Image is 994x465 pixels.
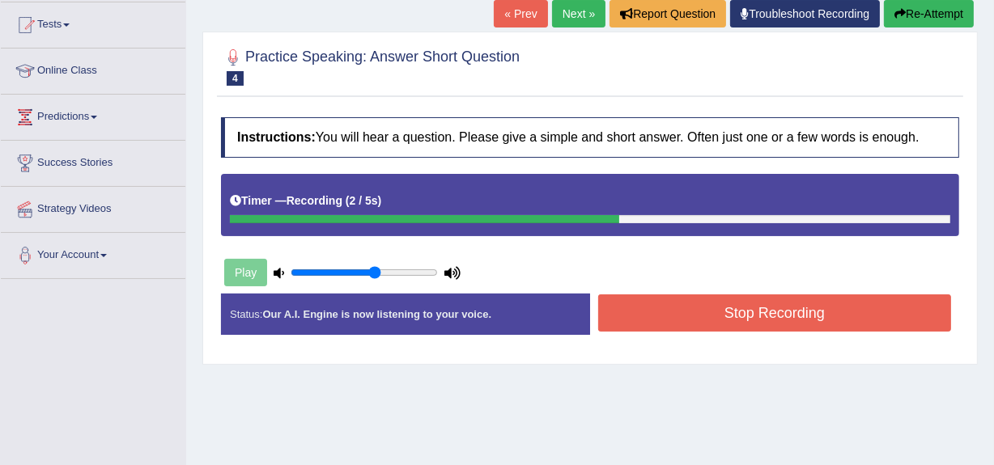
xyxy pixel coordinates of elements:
strong: Our A.I. Engine is now listening to your voice. [262,308,491,320]
button: Stop Recording [598,294,951,332]
a: Online Class [1,49,185,89]
b: ( [346,194,350,207]
a: Your Account [1,233,185,273]
h4: You will hear a question. Please give a simple and short answer. Often just one or a few words is... [221,117,959,158]
a: Strategy Videos [1,187,185,227]
h2: Practice Speaking: Answer Short Question [221,45,520,86]
a: Predictions [1,95,185,135]
b: 2 / 5s [350,194,378,207]
a: Tests [1,2,185,43]
b: ) [378,194,382,207]
span: 4 [227,71,244,86]
div: Status: [221,294,590,335]
b: Recording [287,194,342,207]
a: Success Stories [1,141,185,181]
h5: Timer — [230,195,381,207]
b: Instructions: [237,130,316,144]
